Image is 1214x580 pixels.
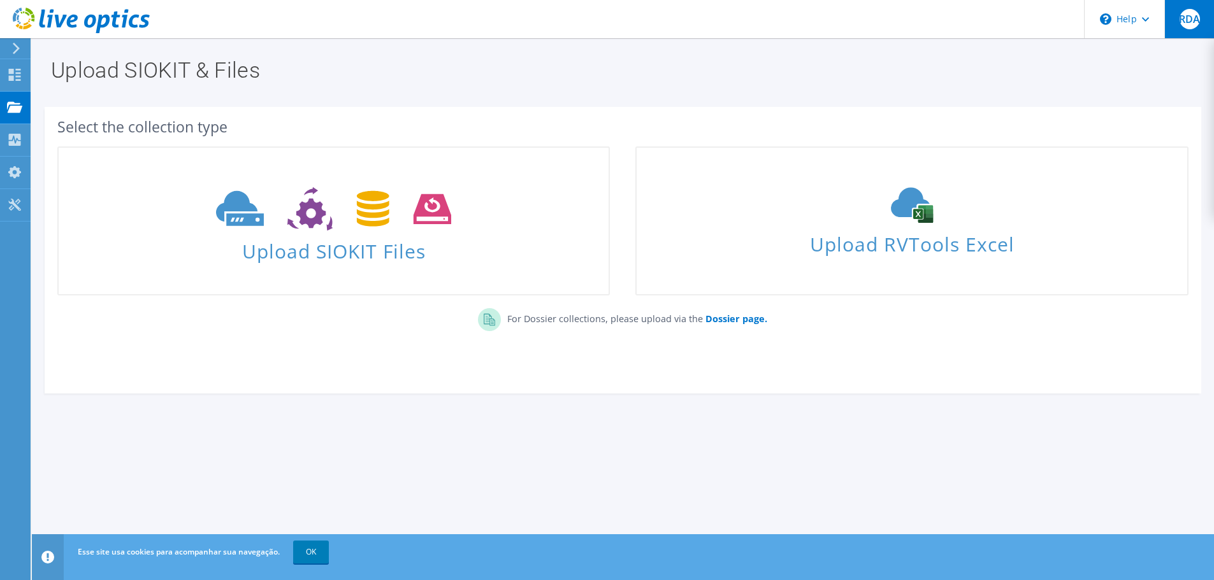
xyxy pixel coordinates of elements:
a: Upload SIOKIT Files [57,146,610,295]
svg: \n [1100,13,1111,25]
span: RDA [1180,9,1200,29]
h1: Upload SIOKIT & Files [51,59,1189,81]
a: Upload RVTools Excel [635,146,1188,295]
span: Esse site usa cookies para acompanhar sua navegação. [78,546,280,557]
span: Upload SIOKIT Files [59,234,609,261]
b: Dossier page. [705,313,767,325]
a: OK [293,541,329,563]
p: For Dossier collections, please upload via the [501,308,767,326]
div: Select the collection type [57,120,1189,134]
span: Upload RVTools Excel [637,227,1187,255]
a: Dossier page. [703,313,767,325]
